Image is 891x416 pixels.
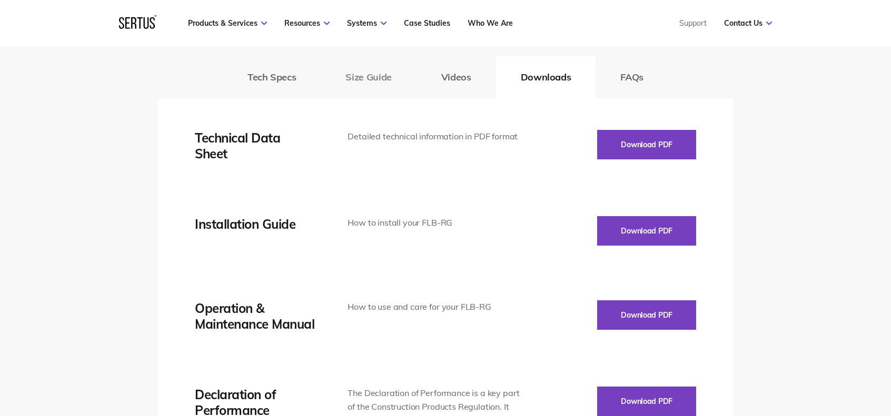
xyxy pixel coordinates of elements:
[597,130,696,159] button: Download PDF
[347,18,387,28] a: Systems
[223,56,321,98] button: Tech Specs
[596,56,668,98] button: FAQs
[724,18,772,28] a: Contact Us
[348,216,522,230] div: How to install your FLB-RG
[348,130,522,144] div: Detailed technical information in PDF format
[348,300,522,314] div: How to use and care for your FLB-RG
[468,18,513,28] a: Who We Are
[188,18,267,28] a: Products & Services
[195,300,316,332] div: Operation & Maintenance Manual
[597,387,696,416] button: Download PDF
[321,56,416,98] button: Size Guide
[195,130,316,161] div: Technical Data Sheet
[284,18,330,28] a: Resources
[597,216,696,246] button: Download PDF
[597,300,696,330] button: Download PDF
[417,56,496,98] button: Videos
[838,366,891,416] iframe: Chat Widget
[679,18,707,28] a: Support
[404,18,450,28] a: Case Studies
[195,216,316,232] div: Installation Guide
